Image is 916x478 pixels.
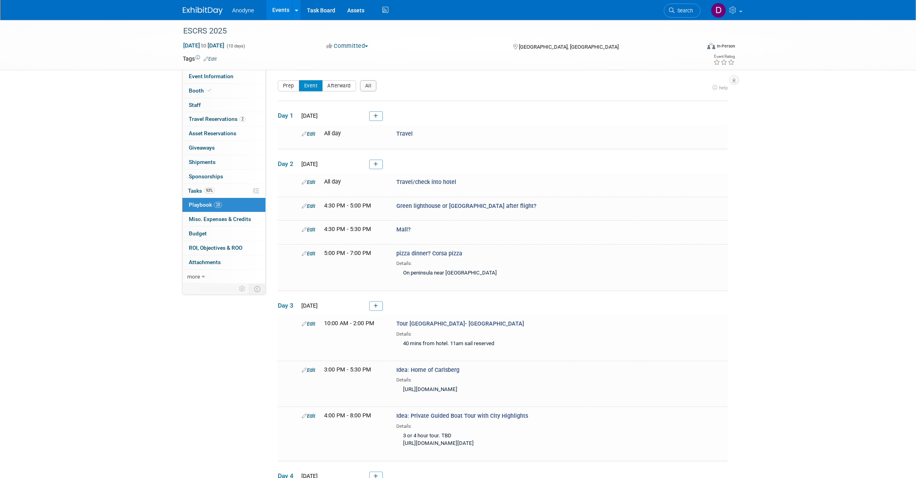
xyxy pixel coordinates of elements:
span: Asset Reservations [189,130,236,136]
span: Staff [189,102,201,108]
a: Asset Reservations [182,126,265,140]
span: Travel [396,130,413,137]
span: Sponsorships [189,173,223,180]
div: On peninsula near [GEOGRAPHIC_DATA] [396,267,601,280]
span: Idea: Private Guided Boat Tour with City Highlights [396,413,528,419]
span: help [719,85,728,91]
span: Tour [GEOGRAPHIC_DATA]- [GEOGRAPHIC_DATA] [396,320,524,327]
div: 40 mins from hotel. 11am sail reserved [396,338,601,351]
td: Personalize Event Tab Strip [235,284,249,294]
a: Sponsorships [182,170,265,184]
span: 10:00 AM - 2:00 PM [324,320,374,327]
span: 5:00 PM - 7:00 PM [324,250,371,257]
span: [GEOGRAPHIC_DATA], [GEOGRAPHIC_DATA] [519,44,619,50]
div: Details: [396,374,601,383]
span: Playbook [189,201,222,208]
span: to [200,42,208,49]
span: [DATE] [DATE] [183,42,225,49]
span: [DATE] [299,113,318,119]
span: 4:30 PM - 5:00 PM [324,202,371,209]
span: ROI, Objectives & ROO [189,245,242,251]
a: Booth [182,84,265,98]
span: Search [675,8,693,14]
span: Green lighthouse or [GEOGRAPHIC_DATA] after flight? [396,203,536,209]
a: Edit [302,131,315,137]
div: Event Format [653,41,736,53]
div: Details: [396,258,601,267]
a: Giveaways [182,141,265,155]
td: Tags [183,55,217,63]
button: Afterward [322,80,356,91]
span: pizza dinner? Corsa pizza [396,250,462,257]
a: Tasks93% [182,184,265,198]
span: 93% [204,188,215,194]
img: Format-Inperson.png [707,43,715,49]
a: Edit [204,56,217,62]
a: Event Information [182,69,265,83]
span: Booth [189,87,213,94]
span: Travel/check into hotel [396,179,456,186]
span: Idea: Home of Carlsberg [396,367,459,373]
span: more [187,273,200,280]
div: [URL][DOMAIN_NAME] [396,383,601,397]
span: Budget [189,230,207,237]
span: [DATE] [299,302,318,309]
div: Details: [396,328,601,338]
a: Attachments [182,255,265,269]
span: Mall? [396,226,411,233]
a: ROI, Objectives & ROO [182,241,265,255]
a: Edit [302,251,315,257]
span: All day [324,178,341,185]
a: Edit [302,227,315,233]
img: Dawn Jozwiak [711,3,726,18]
button: All [360,80,377,91]
div: ESCRS 2025 [180,24,688,38]
span: Travel Reservations [189,116,245,122]
a: Edit [302,321,315,327]
i: Booth reservation complete [208,88,212,93]
span: Day 3 [278,301,298,310]
td: Toggle Event Tabs [249,284,265,294]
div: Event Rating [713,55,735,59]
a: Shipments [182,155,265,169]
a: more [182,270,265,284]
a: Edit [302,203,315,209]
div: Details: [396,421,601,430]
a: Edit [302,179,315,185]
span: Misc. Expenses & Credits [189,216,251,222]
span: 4:00 PM - 8:00 PM [324,412,371,419]
a: Edit [302,413,315,419]
a: Staff [182,98,265,112]
button: Prep [278,80,299,91]
button: Committed [324,42,371,50]
span: (10 days) [226,43,245,49]
a: Edit [302,367,315,373]
button: Event [299,80,323,91]
span: 2 [239,116,245,122]
span: Anodyne [232,7,254,14]
a: Misc. Expenses & Credits [182,212,265,226]
span: Day 2 [278,160,298,168]
span: 3:00 PM - 5:30 PM [324,366,371,373]
span: [DATE] [299,161,318,167]
span: 28 [214,202,222,208]
span: Tasks [188,188,215,194]
span: Event Information [189,73,233,79]
div: In-Person [716,43,735,49]
span: Giveaways [189,144,215,151]
span: Shipments [189,159,216,165]
span: Day 1 [278,111,298,120]
span: 4:30 PM - 5:30 PM [324,226,371,233]
img: ExhibitDay [183,7,223,15]
a: Travel Reservations2 [182,112,265,126]
div: 3 or 4 hour tour. TBD [URL][DOMAIN_NAME][DATE] [396,430,601,450]
span: Attachments [189,259,221,265]
span: All day [324,130,341,137]
a: Budget [182,227,265,241]
a: Playbook28 [182,198,265,212]
a: Search [664,4,700,18]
